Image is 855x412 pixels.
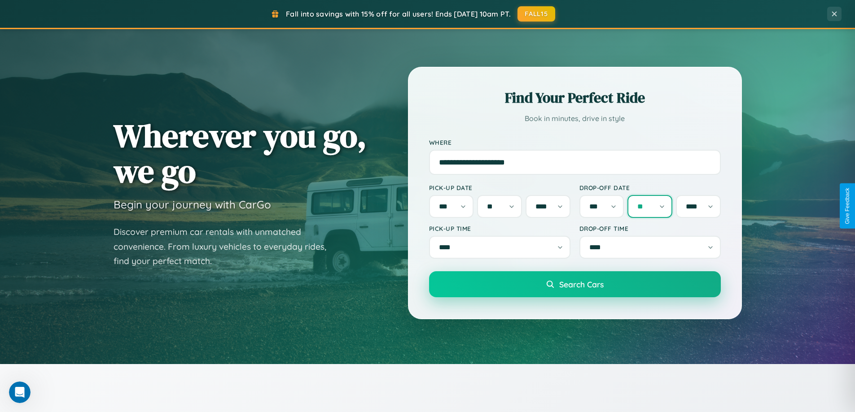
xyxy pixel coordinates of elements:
p: Discover premium car rentals with unmatched convenience. From luxury vehicles to everyday rides, ... [114,225,338,269]
button: FALL15 [517,6,555,22]
p: Book in minutes, drive in style [429,112,721,125]
label: Drop-off Time [579,225,721,232]
label: Pick-up Date [429,184,570,191]
h1: Wherever you go, we go [114,118,367,189]
iframe: Intercom live chat [9,382,31,403]
button: Search Cars [429,271,721,297]
span: Fall into savings with 15% off for all users! Ends [DATE] 10am PT. [286,9,511,18]
label: Pick-up Time [429,225,570,232]
h3: Begin your journey with CarGo [114,198,271,211]
label: Where [429,139,721,146]
div: Give Feedback [844,188,851,224]
span: Search Cars [559,279,604,289]
label: Drop-off Date [579,184,721,191]
h2: Find Your Perfect Ride [429,88,721,108]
